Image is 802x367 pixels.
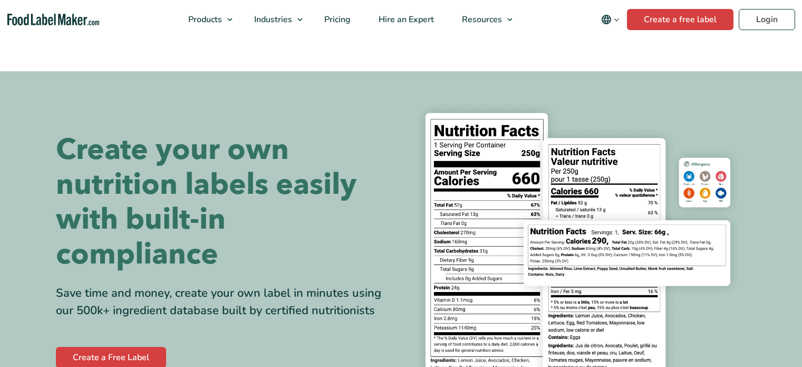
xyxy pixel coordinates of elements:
span: Pricing [321,14,352,25]
a: Create a free label [627,9,733,30]
span: Resources [459,14,503,25]
span: Hire an Expert [375,14,435,25]
span: Industries [251,14,293,25]
h1: Create your own nutrition labels easily with built-in compliance [56,133,393,272]
button: Change language [594,9,627,30]
span: Products [185,14,223,25]
a: Food Label Maker homepage [7,14,100,26]
div: Save time and money, create your own label in minutes using our 500k+ ingredient database built b... [56,285,393,319]
a: Login [739,9,795,30]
